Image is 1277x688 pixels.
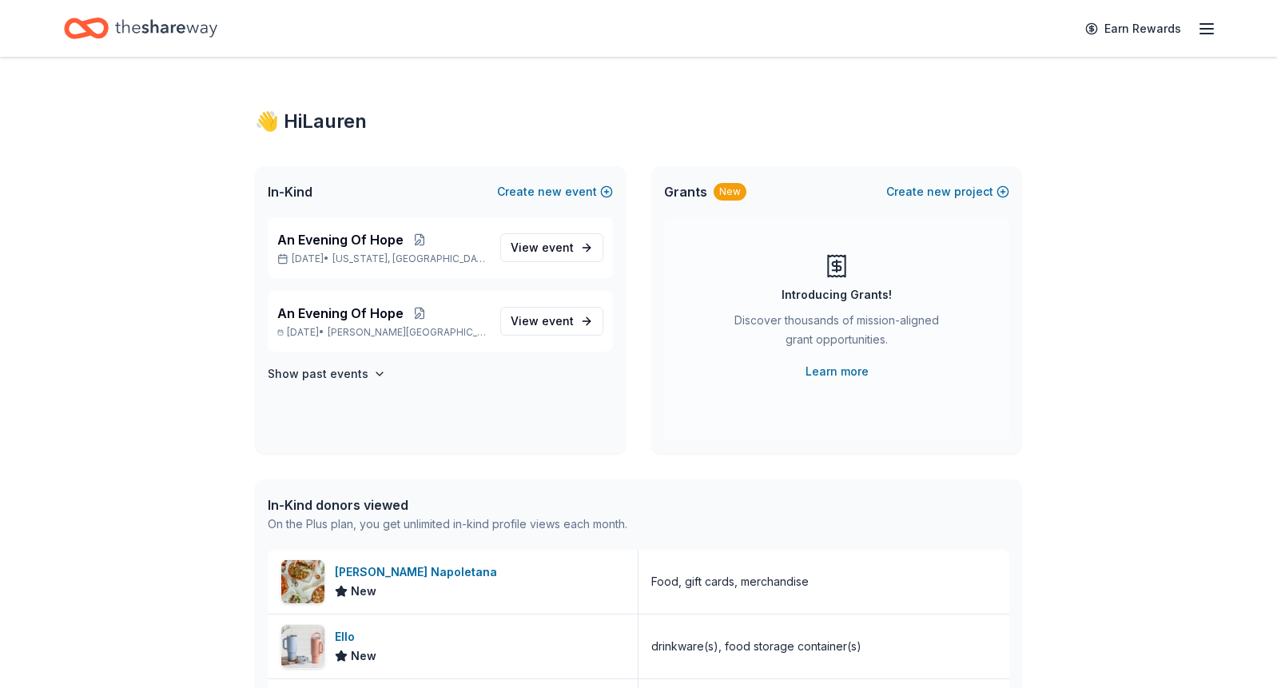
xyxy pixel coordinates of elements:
[268,495,627,515] div: In-Kind donors viewed
[351,646,376,666] span: New
[335,563,503,582] div: [PERSON_NAME] Napoletana
[511,312,574,331] span: View
[277,326,487,339] p: [DATE] •
[714,183,746,201] div: New
[927,182,951,201] span: new
[497,182,613,201] button: Createnewevent
[268,364,386,384] button: Show past events
[782,285,892,304] div: Introducing Grants!
[728,311,945,356] div: Discover thousands of mission-aligned grant opportunities.
[328,326,487,339] span: [PERSON_NAME][GEOGRAPHIC_DATA], [GEOGRAPHIC_DATA]
[268,515,627,534] div: On the Plus plan, you get unlimited in-kind profile views each month.
[255,109,1022,134] div: 👋 Hi Lauren
[500,233,603,262] a: View event
[1076,14,1191,43] a: Earn Rewards
[500,307,603,336] a: View event
[281,625,324,668] img: Image for Ello
[664,182,707,201] span: Grants
[277,230,404,249] span: An Evening Of Hope
[268,182,312,201] span: In-Kind
[64,10,217,47] a: Home
[542,241,574,254] span: event
[277,304,404,323] span: An Evening Of Hope
[538,182,562,201] span: new
[332,253,487,265] span: [US_STATE], [GEOGRAPHIC_DATA]
[806,362,869,381] a: Learn more
[281,560,324,603] img: Image for Frank Pepe Pizzeria Napoletana
[335,627,376,646] div: Ello
[268,364,368,384] h4: Show past events
[542,314,574,328] span: event
[511,238,574,257] span: View
[651,572,809,591] div: Food, gift cards, merchandise
[351,582,376,601] span: New
[886,182,1009,201] button: Createnewproject
[277,253,487,265] p: [DATE] •
[651,637,861,656] div: drinkware(s), food storage container(s)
